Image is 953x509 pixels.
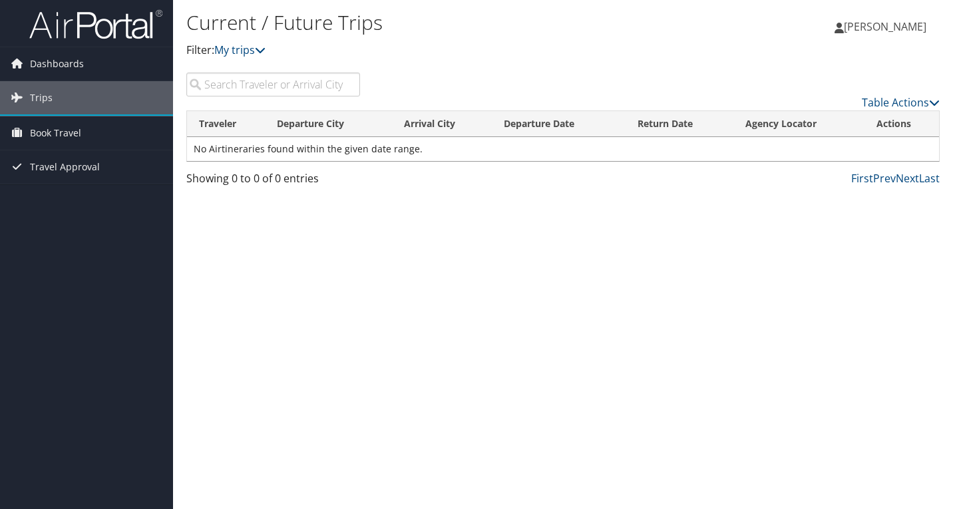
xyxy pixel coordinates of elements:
a: My trips [214,43,266,57]
a: First [851,171,873,186]
p: Filter: [186,42,689,59]
span: Trips [30,81,53,114]
span: Book Travel [30,116,81,150]
th: Actions [864,111,939,137]
a: Table Actions [862,95,940,110]
th: Agency Locator: activate to sort column ascending [733,111,865,137]
div: Showing 0 to 0 of 0 entries [186,170,360,193]
a: [PERSON_NAME] [835,7,940,47]
span: Dashboards [30,47,84,81]
a: Last [919,171,940,186]
span: [PERSON_NAME] [844,19,926,34]
a: Next [896,171,919,186]
th: Traveler: activate to sort column ascending [187,111,265,137]
h1: Current / Future Trips [186,9,689,37]
span: Travel Approval [30,150,100,184]
th: Arrival City: activate to sort column ascending [392,111,492,137]
th: Departure City: activate to sort column ascending [265,111,393,137]
a: Prev [873,171,896,186]
th: Departure Date: activate to sort column descending [492,111,626,137]
th: Return Date: activate to sort column ascending [626,111,733,137]
input: Search Traveler or Arrival City [186,73,360,96]
img: airportal-logo.png [29,9,162,40]
td: No Airtineraries found within the given date range. [187,137,939,161]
